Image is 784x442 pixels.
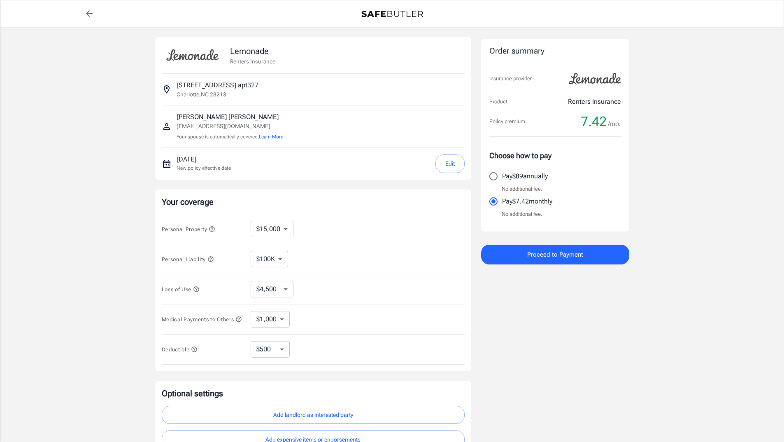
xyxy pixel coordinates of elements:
[177,80,258,90] p: [STREET_ADDRESS] apt327
[489,98,507,106] p: Product
[177,133,283,141] p: Your spouse is automatically covered.
[502,185,542,193] p: No additional fee.
[177,90,226,98] p: Charlotte , NC 28213
[162,254,214,264] button: Personal Liability
[581,113,607,130] span: 7.42
[568,97,621,107] p: Renters Insurance
[162,159,172,169] svg: New policy start date
[608,118,621,130] span: /mo.
[162,84,172,94] svg: Insured address
[502,210,542,218] p: No additional fee.
[230,45,275,57] p: Lemonade
[162,406,465,424] button: Add landlord as interested party
[361,11,423,17] img: Back to quotes
[527,249,583,260] span: Proceed to Payment
[81,5,98,22] a: back to quotes
[162,224,215,234] button: Personal Property
[177,164,231,172] p: New policy effective date
[162,122,172,131] svg: Insured person
[489,75,532,83] p: Insurance provider
[162,284,200,294] button: Loss of Use
[162,346,198,353] span: Deductible
[502,196,552,206] p: Pay $7.42 monthly
[177,112,283,122] p: [PERSON_NAME] [PERSON_NAME]
[177,122,283,131] p: [EMAIL_ADDRESS][DOMAIN_NAME]
[489,45,621,57] div: Order summary
[162,316,242,323] span: Medical Payments to Others
[230,57,275,65] p: Renters Insurance
[162,388,465,399] p: Optional settings
[489,117,525,126] p: Policy premium
[481,245,629,264] button: Proceed to Payment
[259,133,283,140] button: Learn More
[177,154,231,164] p: [DATE]
[162,286,200,292] span: Loss of Use
[435,154,465,173] button: Edit
[162,314,242,324] button: Medical Payments to Others
[489,150,621,161] p: Choose how to pay
[162,226,215,232] span: Personal Property
[162,344,198,354] button: Deductible
[162,196,465,208] p: Your coverage
[162,256,214,262] span: Personal Liability
[502,171,548,181] p: Pay $89 annually
[564,67,626,90] img: Lemonade
[162,44,223,67] img: Lemonade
